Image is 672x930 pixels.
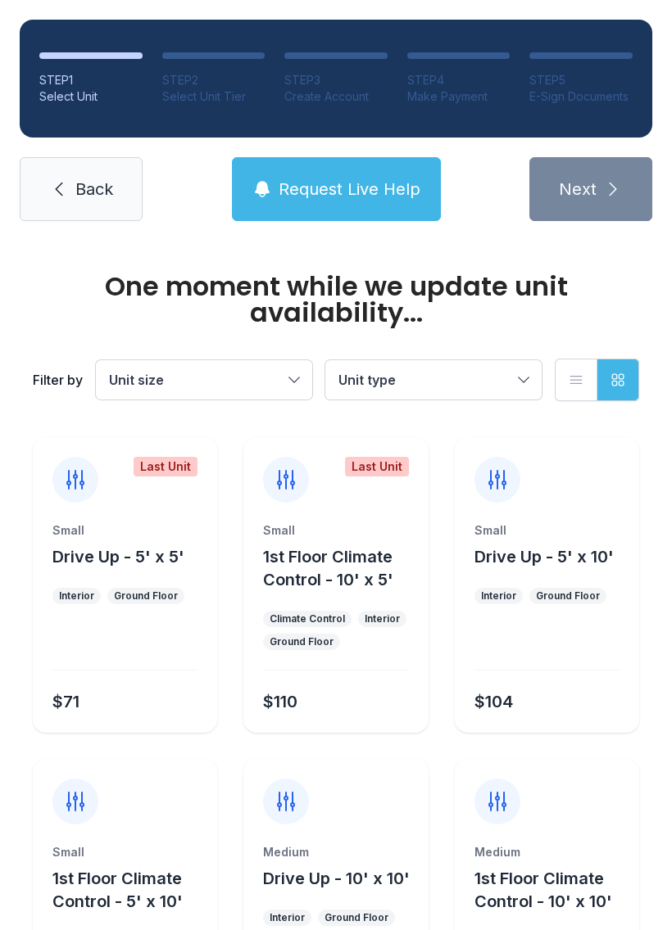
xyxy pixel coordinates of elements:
[39,88,143,105] div: Select Unit
[75,178,113,201] span: Back
[474,869,612,911] span: 1st Floor Climate Control - 10' x 10'
[39,72,143,88] div: STEP 1
[407,88,511,105] div: Make Payment
[33,370,83,390] div: Filter by
[536,589,600,603] div: Ground Floor
[114,589,178,603] div: Ground Floor
[474,545,614,568] button: Drive Up - 5' x 10'
[325,360,542,400] button: Unit type
[263,867,410,890] button: Drive Up - 10' x 10'
[52,522,198,539] div: Small
[529,72,633,88] div: STEP 5
[52,690,79,713] div: $71
[325,911,388,924] div: Ground Floor
[474,547,614,567] span: Drive Up - 5' x 10'
[263,844,408,860] div: Medium
[52,867,211,913] button: 1st Floor Climate Control - 5' x 10'
[134,457,198,476] div: Last Unit
[365,612,400,625] div: Interior
[270,635,334,648] div: Ground Floor
[52,545,184,568] button: Drive Up - 5' x 5'
[284,72,388,88] div: STEP 3
[96,360,312,400] button: Unit size
[481,589,516,603] div: Interior
[263,869,410,888] span: Drive Up - 10' x 10'
[407,72,511,88] div: STEP 4
[52,547,184,567] span: Drive Up - 5' x 5'
[474,522,620,539] div: Small
[263,690,297,713] div: $110
[345,457,409,476] div: Last Unit
[559,178,597,201] span: Next
[270,911,305,924] div: Interior
[162,72,266,88] div: STEP 2
[263,547,393,589] span: 1st Floor Climate Control - 10' x 5'
[52,869,183,911] span: 1st Floor Climate Control - 5' x 10'
[109,372,164,388] span: Unit size
[338,372,396,388] span: Unit type
[279,178,420,201] span: Request Live Help
[474,690,513,713] div: $104
[263,545,421,591] button: 1st Floor Climate Control - 10' x 5'
[529,88,633,105] div: E-Sign Documents
[162,88,266,105] div: Select Unit Tier
[270,612,345,625] div: Climate Control
[263,522,408,539] div: Small
[59,589,94,603] div: Interior
[52,844,198,860] div: Small
[284,88,388,105] div: Create Account
[474,867,633,913] button: 1st Floor Climate Control - 10' x 10'
[33,273,639,326] div: One moment while we update unit availability...
[474,844,620,860] div: Medium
